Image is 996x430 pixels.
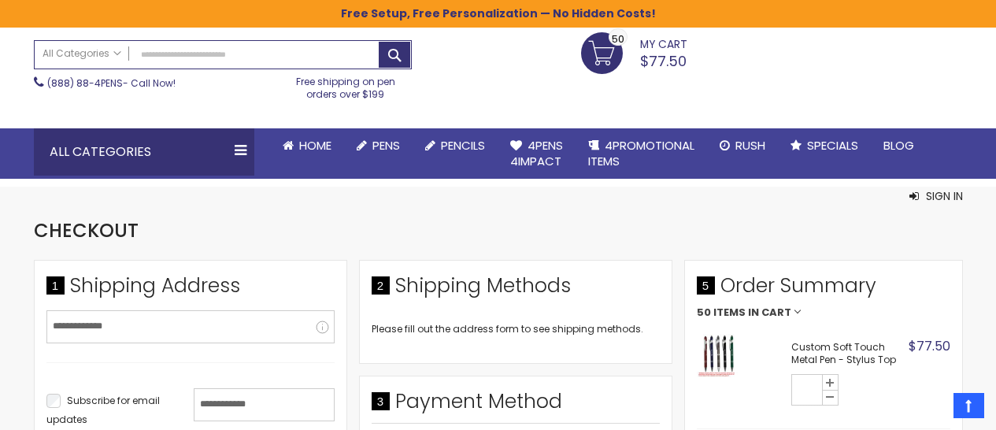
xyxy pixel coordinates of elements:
[372,388,660,423] div: Payment Method
[498,128,576,180] a: 4Pens4impact
[866,387,996,430] iframe: Google Customer Reviews
[909,188,963,204] button: Sign In
[372,323,660,335] div: Please fill out the address form to see shipping methods.
[372,137,400,154] span: Pens
[43,47,121,60] span: All Categories
[299,137,331,154] span: Home
[35,41,129,67] a: All Categories
[697,334,740,377] img: Custom Soft Touch Stylus Pen-Assorted
[47,76,123,90] a: (888) 88-4PENS
[640,51,687,71] span: $77.50
[707,128,778,163] a: Rush
[372,272,660,307] div: Shipping Methods
[713,307,791,318] span: Items in Cart
[909,337,950,355] span: $77.50
[47,76,176,90] span: - Call Now!
[612,32,624,46] span: 50
[344,128,413,163] a: Pens
[697,272,950,307] span: Order Summary
[778,128,871,163] a: Specials
[46,272,335,307] div: Shipping Address
[588,137,694,169] span: 4PROMOTIONAL ITEMS
[510,137,563,169] span: 4Pens 4impact
[413,128,498,163] a: Pencils
[735,137,765,154] span: Rush
[791,341,905,366] strong: Custom Soft Touch Metal Pen - Stylus Top
[926,188,963,204] span: Sign In
[270,128,344,163] a: Home
[883,137,914,154] span: Blog
[807,137,858,154] span: Specials
[697,307,711,318] span: 50
[280,69,412,101] div: Free shipping on pen orders over $199
[46,394,160,426] span: Subscribe for email updates
[441,137,485,154] span: Pencils
[34,217,139,243] span: Checkout
[34,128,254,176] div: All Categories
[871,128,927,163] a: Blog
[576,128,707,180] a: 4PROMOTIONALITEMS
[581,32,687,72] a: $77.50 50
